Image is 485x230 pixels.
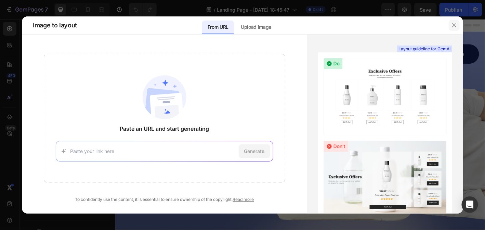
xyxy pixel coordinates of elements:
[70,148,236,155] input: Paste your link here
[338,28,404,50] a: Shop Now
[208,23,228,31] p: From URL
[244,148,265,155] span: Generate
[7,29,86,49] img: gempages_585429979836187319-b37f17c5-17c7-4921-a86b-87b650675321.svg
[7,176,110,201] a: GET YOURS NOW
[120,125,209,133] span: Paste an URL and start generating
[8,195,403,210] p: Sleepy
[354,35,388,43] p: Shop Now
[7,99,222,141] h1: Discover Comfort & Support with Our Orthopedic Pillows
[77,82,153,90] p: 1500+ Happy Customers
[8,150,403,158] p: Say goodbye to [MEDICAL_DATA] and restless nights
[398,46,451,52] span: Layout guideline for GemAI
[241,23,271,31] p: Upload image
[44,196,285,203] div: To confidently use the content, it is essential to ensure ownership of the copyright.
[233,197,254,202] a: Read more
[462,196,478,213] div: Open Intercom Messenger
[33,21,77,29] span: Image to layout
[26,183,91,193] p: GET YOURS NOW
